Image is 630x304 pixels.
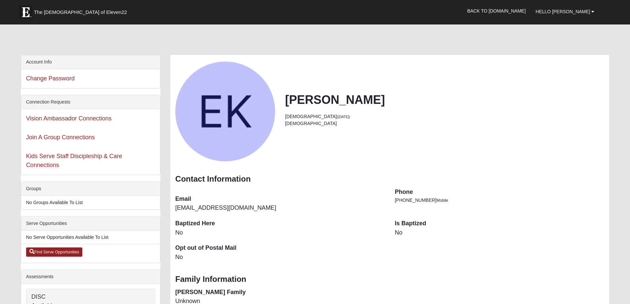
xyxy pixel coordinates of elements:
img: Eleven22 logo [19,6,32,19]
h3: Contact Information [175,174,604,184]
div: Assessments [21,270,160,284]
li: No Serve Opportunities Available To List [21,231,160,244]
a: The [DEMOGRAPHIC_DATA] of Eleven22 [16,2,148,19]
a: Hello [PERSON_NAME] [531,3,600,20]
span: Mobile [437,198,448,203]
span: Hello [PERSON_NAME] [536,9,590,14]
div: Connection Requests [21,95,160,109]
dt: Phone [395,188,605,196]
div: Account Info [21,55,160,69]
li: [DEMOGRAPHIC_DATA] [285,113,604,120]
a: Back to [DOMAIN_NAME] [462,3,531,19]
span: The [DEMOGRAPHIC_DATA] of Eleven22 [34,9,127,16]
a: Vision Ambassador Connections [26,115,112,122]
a: Change Password [26,75,75,82]
div: Groups [21,182,160,196]
dt: Email [175,195,385,203]
a: Find Serve Opportunities [26,247,83,257]
a: Join A Group Connections [26,134,95,141]
li: [DEMOGRAPHIC_DATA] [285,120,604,127]
dd: [EMAIL_ADDRESS][DOMAIN_NAME] [175,204,385,212]
div: Serve Opportunities [21,217,160,231]
a: View Fullsize Photo [175,62,275,161]
dt: [PERSON_NAME] Family [175,288,385,297]
h3: Family Information [175,275,604,284]
h2: [PERSON_NAME] [285,93,604,107]
dd: No [175,229,385,237]
dd: No [395,229,605,237]
dt: Is Baptized [395,219,605,228]
dt: Baptized Here [175,219,385,228]
li: No Groups Available To List [21,196,160,209]
small: ([DATE]) [337,115,350,119]
dd: No [175,253,385,262]
li: [PHONE_NUMBER] [395,197,605,204]
a: Kids Serve Staff Discipleship & Care Connections [26,153,122,168]
dt: Opt out of Postal Mail [175,244,385,252]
